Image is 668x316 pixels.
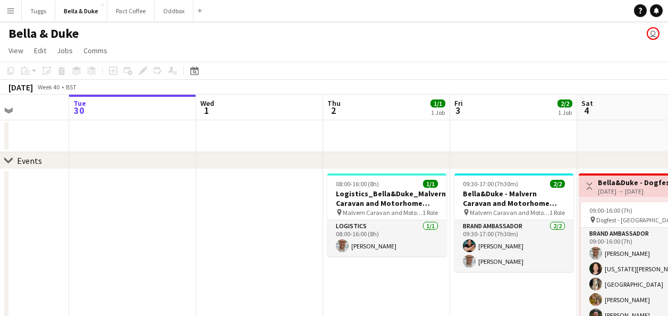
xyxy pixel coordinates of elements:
div: [DATE] [9,82,33,93]
button: Bella & Duke [55,1,107,21]
span: Jobs [57,46,73,55]
button: Tuggs [22,1,55,21]
a: Comms [79,44,112,57]
h1: Bella & Duke [9,26,79,41]
div: BST [66,83,77,91]
a: Edit [30,44,50,57]
span: Edit [34,46,46,55]
app-user-avatar: Chubby Bear [647,27,659,40]
a: View [4,44,28,57]
button: Oddbox [155,1,193,21]
div: Events [17,155,42,166]
span: View [9,46,23,55]
button: Pact Coffee [107,1,155,21]
span: Week 40 [35,83,62,91]
span: Comms [83,46,107,55]
a: Jobs [53,44,77,57]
